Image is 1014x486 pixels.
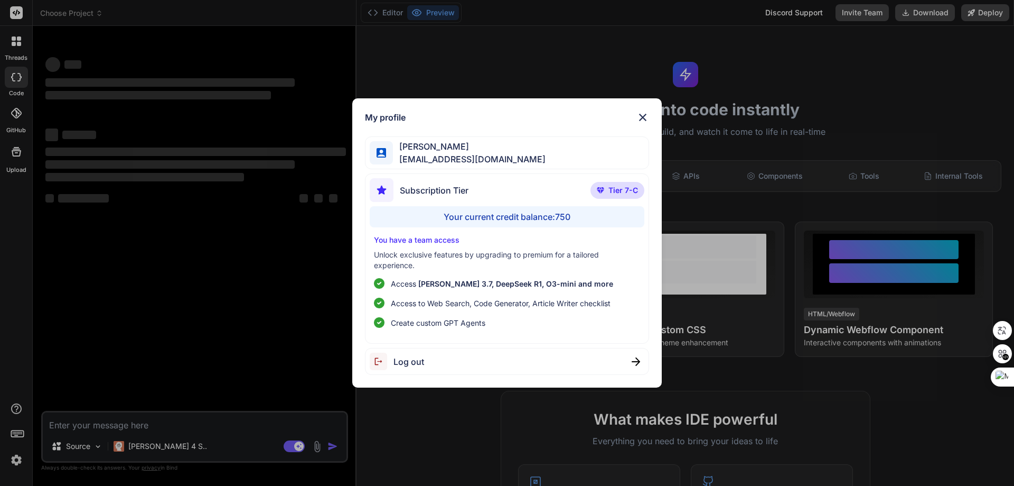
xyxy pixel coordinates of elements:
[374,250,641,271] p: Unlock exclusive features by upgrading to premium for a tailored experience.
[391,317,485,328] span: Create custom GPT Agents
[370,353,393,370] img: logout
[374,317,384,328] img: checklist
[391,298,611,309] span: Access to Web Search, Code Generator, Article Writer checklist
[597,187,604,194] img: premium
[370,206,645,227] div: Your current credit balance: 750
[632,357,640,366] img: close
[608,185,638,196] span: Tier 7-C
[377,148,387,158] img: profile
[370,178,393,202] img: subscription
[636,111,649,124] img: close
[400,184,468,197] span: Subscription Tier
[418,279,613,288] span: [PERSON_NAME] 3.7, DeepSeek R1, O3-mini and more
[374,235,641,245] p: You have a team access
[374,278,384,289] img: checklist
[393,355,424,368] span: Log out
[365,111,406,124] h1: My profile
[393,153,546,166] span: [EMAIL_ADDRESS][DOMAIN_NAME]
[393,140,546,153] span: [PERSON_NAME]
[374,298,384,308] img: checklist
[391,278,613,289] p: Access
